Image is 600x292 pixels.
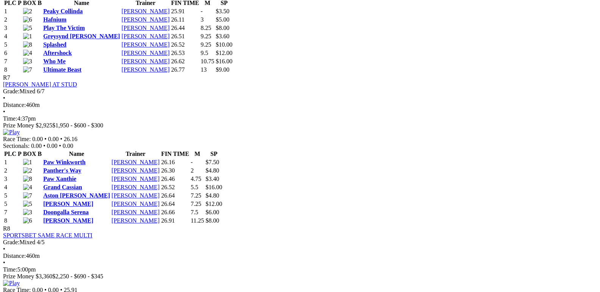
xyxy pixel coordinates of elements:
[161,167,190,174] td: 26.30
[191,209,198,215] text: 7.5
[171,16,199,24] td: 26.11
[52,273,103,279] span: $2,250 - $690 - $345
[4,167,22,174] td: 2
[122,16,170,23] a: [PERSON_NAME]
[122,50,170,56] a: [PERSON_NAME]
[122,58,170,64] a: [PERSON_NAME]
[4,8,22,15] td: 1
[206,209,219,215] span: $6.00
[3,136,31,142] span: Race Time:
[161,209,190,216] td: 26.66
[122,41,170,48] a: [PERSON_NAME]
[201,8,203,14] text: -
[201,58,214,64] text: 10.75
[216,8,229,14] span: $3.50
[3,122,597,129] div: Prize Money $2,925
[4,209,22,216] td: 7
[43,184,82,190] a: Grand Cassian
[23,50,32,57] img: 4
[3,108,5,115] span: •
[112,201,160,207] a: [PERSON_NAME]
[43,143,45,149] span: •
[171,24,199,32] td: 26.44
[32,136,43,142] span: 0.00
[161,150,190,158] th: FIN TIME
[23,192,32,199] img: 7
[206,184,222,190] span: $16.00
[4,184,22,191] td: 4
[3,266,597,273] div: 5:00pm
[43,201,93,207] a: [PERSON_NAME]
[43,150,110,158] th: Name
[4,66,22,74] td: 8
[43,16,66,23] a: Hafnium
[122,25,170,31] a: [PERSON_NAME]
[3,95,5,101] span: •
[37,151,42,157] span: B
[4,175,22,183] td: 3
[161,159,190,166] td: 26.16
[43,25,85,31] a: Play The Victim
[3,266,17,273] span: Time:
[205,150,223,158] th: SP
[43,50,72,56] a: Aftershock
[23,25,32,31] img: 5
[112,176,160,182] a: [PERSON_NAME]
[201,41,211,48] text: 9.25
[23,58,32,65] img: 3
[206,201,222,207] span: $12.00
[3,239,20,245] span: Grade:
[216,16,229,23] span: $5.00
[161,175,190,183] td: 26.46
[206,167,219,174] span: $4.80
[161,192,190,199] td: 26.64
[191,201,201,207] text: 7.25
[191,167,194,174] text: 2
[191,217,204,224] text: 11.25
[3,280,20,287] img: Play
[23,16,32,23] img: 6
[191,184,198,190] text: 5.5
[23,33,32,40] img: 1
[23,151,36,157] span: BOX
[216,66,229,73] span: $9.00
[23,201,32,207] img: 5
[201,33,211,39] text: 9.25
[3,143,30,149] span: Sectionals:
[4,151,16,157] span: PLC
[43,217,93,224] a: [PERSON_NAME]
[31,143,42,149] span: 0.00
[23,217,32,224] img: 6
[3,239,597,246] div: Mixed 4/5
[18,151,22,157] span: P
[216,50,232,56] span: $12.00
[23,167,32,174] img: 2
[59,143,61,149] span: •
[4,33,22,40] td: 4
[43,159,86,165] a: Paw Winkworth
[48,136,59,142] span: 0.00
[4,49,22,57] td: 6
[3,232,92,239] a: SPORTSBET SAME RACE MULTI
[112,209,160,215] a: [PERSON_NAME]
[43,209,89,215] a: Doongalla Serena
[4,217,22,224] td: 8
[206,217,219,224] span: $8.00
[3,129,20,136] img: Play
[122,66,170,73] a: [PERSON_NAME]
[112,159,160,165] a: [PERSON_NAME]
[171,41,199,49] td: 26.52
[4,16,22,24] td: 2
[161,184,190,191] td: 26.52
[44,136,47,142] span: •
[161,200,190,208] td: 26.64
[43,167,81,174] a: Panther's Way
[43,66,81,73] a: Ultimate Beast
[43,8,83,14] a: Peaky Collinda
[3,102,26,108] span: Distance:
[201,25,211,31] text: 8.25
[43,58,65,64] a: Who Me
[171,58,199,65] td: 26.62
[64,136,78,142] span: 26.16
[3,88,20,94] span: Grade:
